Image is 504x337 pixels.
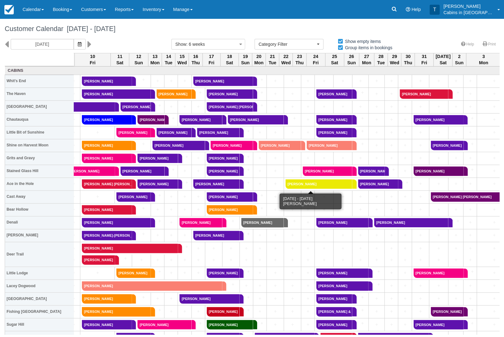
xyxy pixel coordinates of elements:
[82,244,178,253] a: [PERSON_NAME]
[132,205,149,212] a: +
[268,91,282,97] a: +
[465,245,475,252] a: +
[258,141,301,150] a: [PERSON_NAME]
[151,102,162,109] a: +
[285,91,299,97] a: +
[179,193,189,200] a: +
[386,78,396,84] a: +
[224,257,238,263] a: +
[255,155,265,161] a: +
[316,103,332,110] a: +
[210,141,253,150] a: [PERSON_NAME]
[253,192,265,199] a: +
[166,78,176,84] a: +
[303,129,313,136] a: +
[241,245,251,252] a: +
[285,103,299,110] a: +
[68,245,78,252] a: +
[268,78,282,84] a: +
[400,193,410,200] a: +
[224,245,238,252] a: +
[386,91,396,97] a: +
[255,129,265,136] a: +
[413,129,427,136] a: +
[193,179,239,189] a: [PERSON_NAME]
[191,89,203,96] a: +
[370,142,383,149] a: +
[386,206,396,213] a: +
[465,181,475,187] a: +
[370,78,383,84] a: +
[115,255,130,262] a: +
[431,232,446,239] a: +
[82,231,132,240] a: [PERSON_NAME]-[PERSON_NAME]
[268,232,282,239] a: +
[465,206,475,213] a: +
[303,116,313,123] a: +
[316,218,368,227] a: [PERSON_NAME]
[68,181,78,187] a: +
[386,129,396,136] a: +
[337,43,396,52] label: Group items in bookings
[450,155,461,161] a: +
[463,166,475,173] a: +
[171,39,245,50] button: Show: 6 weeks
[370,103,383,110] a: +
[166,193,176,200] a: +
[450,78,461,84] a: +
[255,181,265,187] a: +
[82,193,113,200] a: +
[285,168,299,174] a: +
[132,141,149,147] a: +
[443,9,493,16] p: Cabins in [GEOGRAPHIC_DATA]
[335,155,350,161] a: +
[316,245,332,252] a: +
[413,115,463,124] a: [PERSON_NAME]
[352,115,366,122] a: +
[285,179,352,189] a: [PERSON_NAME]
[68,232,78,239] a: +
[374,218,448,227] a: [PERSON_NAME]
[258,41,315,47] span: Category Filter
[429,5,439,15] div: T
[450,129,461,136] a: +
[413,245,427,252] a: +
[465,232,475,239] a: +
[253,205,265,212] a: +
[285,206,299,213] a: +
[285,155,299,161] a: +
[68,193,78,200] a: +
[465,78,475,84] a: +
[82,76,132,86] a: [PERSON_NAME]
[413,166,463,176] a: [PERSON_NAME]
[239,128,251,134] a: +
[386,245,396,252] a: +
[431,103,446,110] a: +
[68,91,78,97] a: +
[413,206,427,213] a: +
[207,205,253,214] a: [PERSON_NAME]
[241,218,284,227] a: [PERSON_NAME]
[82,115,132,124] a: [PERSON_NAME]
[132,231,149,237] a: +
[157,89,192,99] a: [PERSON_NAME]
[431,206,446,213] a: +
[207,154,239,163] a: [PERSON_NAME]
[354,193,367,200] a: +
[285,193,299,200] a: +
[354,155,367,161] a: +
[335,193,350,200] a: +
[354,232,367,239] a: +
[152,141,205,150] a: [PERSON_NAME]
[285,245,299,252] a: +
[68,142,78,149] a: +
[303,103,313,110] a: +
[152,206,162,213] a: +
[239,154,251,160] a: +
[400,129,410,136] a: +
[41,102,115,112] a: [PERSON_NAME]
[179,206,189,213] a: +
[137,154,178,163] a: [PERSON_NAME]
[179,103,189,110] a: +
[386,155,396,161] a: +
